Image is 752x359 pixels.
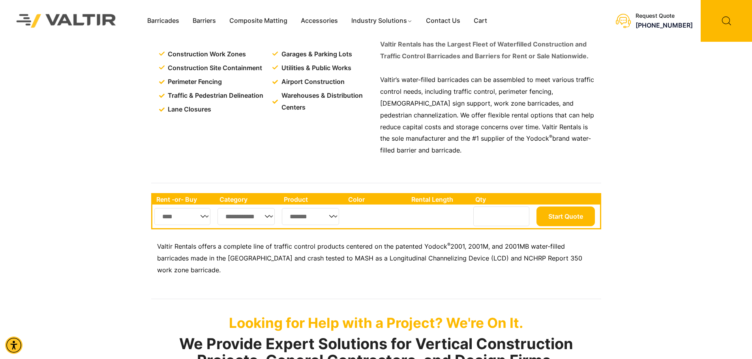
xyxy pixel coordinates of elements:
[536,206,595,226] button: Start Quote
[279,90,374,113] span: Warehouses & Distribution Centers
[407,194,471,205] th: Rental Length
[166,76,222,88] span: Perimeter Fencing
[216,194,280,205] th: Category
[344,194,408,205] th: Color
[345,15,419,27] a: Industry Solutions
[380,39,597,62] p: Valtir Rentals has the Largest Fleet of Waterfilled Construction and Traffic Control Barricades a...
[471,194,534,205] th: Qty
[157,242,582,274] span: 2001, 2001M, and 2001MB water-filled barricades made in the [GEOGRAPHIC_DATA] and crash tested to...
[447,242,450,247] sup: ®
[473,206,529,226] input: Number
[166,48,246,60] span: Construction Work Zones
[152,194,216,205] th: Rent -or- Buy
[419,15,467,27] a: Contact Us
[218,208,275,225] select: Single select
[280,194,344,205] th: Product
[282,208,339,225] select: Single select
[166,62,262,74] span: Construction Site Containment
[279,62,351,74] span: Utilities & Public Works
[279,48,352,60] span: Garages & Parking Lots
[279,76,345,88] span: Airport Construction
[6,4,127,38] img: Valtir Rentals
[380,74,597,156] p: Valtir’s water-filled barricades can be assembled to meet various traffic control needs, includin...
[549,134,552,140] sup: ®
[294,15,345,27] a: Accessories
[166,90,263,102] span: Traffic & Pedestrian Delineation
[157,242,447,250] span: Valtir Rentals offers a complete line of traffic control products centered on the patented Yodock
[467,15,494,27] a: Cart
[154,208,211,225] select: Single select
[166,104,211,115] span: Lane Closures
[141,15,186,27] a: Barricades
[5,337,23,354] div: Accessibility Menu
[151,314,601,331] p: Looking for Help with a Project? We're On It.
[223,15,294,27] a: Composite Matting
[636,21,693,29] a: call (888) 496-3625
[186,15,223,27] a: Barriers
[636,13,693,19] div: Request Quote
